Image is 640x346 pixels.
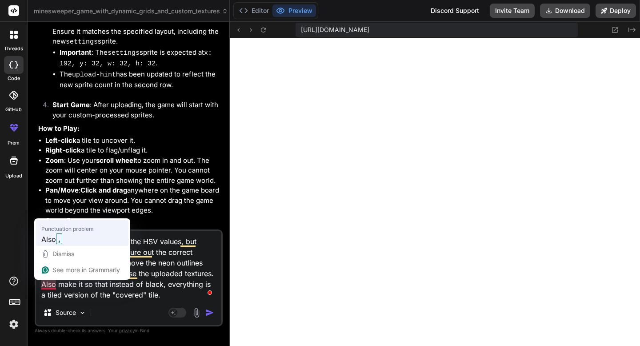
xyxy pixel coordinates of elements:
strong: How to Play: [38,124,80,133]
img: Pick Models [79,309,86,317]
strong: Pan/Move [45,186,79,194]
li: a tile to flag/unflag it. [45,145,221,156]
strong: Zoom [45,156,64,165]
button: Preview [272,4,316,17]
code: upload-hint [72,71,116,79]
li: : Use your to zoom in and out. The zoom will center on your mouse pointer. You cannot zoom out fu... [45,156,221,186]
li: Defaults to . [52,225,221,237]
code: settings [66,38,98,46]
li: : The sprite is expected at . [60,48,221,69]
label: threads [4,45,23,52]
p: Always double-check its answers. Your in Bind [35,326,223,335]
label: Upload [5,172,22,180]
label: code [8,75,20,82]
strong: Right-click [45,146,81,154]
strong: Start Game [52,101,90,109]
li: : anywhere on the game board to move your view around. You cannot drag the game world beyond the ... [45,185,221,216]
strong: Important [60,48,92,56]
img: settings [6,317,21,332]
strong: Click and drag [80,186,127,194]
span: minesweeper_game_with_dynamic_grids_and_custom_textures [34,7,228,16]
img: attachment [192,308,202,318]
strong: Left-click [45,136,76,145]
li: : [45,216,221,301]
label: prem [8,139,20,147]
code: settings [108,49,140,57]
button: Editor [236,4,272,17]
iframe: To enrich screen reader interactions, please activate Accessibility in Grammarly extension settings [230,38,640,346]
strong: scroll wheel [96,156,135,165]
li: : After uploading, the game will start with your custom-processed sprites. [45,100,221,120]
p: Source [56,308,76,317]
label: GitHub [5,106,22,113]
li: The has been updated to reflect the new sprite count in the second row. [60,69,221,90]
div: Discord Support [425,4,484,18]
strong: Game Face [45,216,82,225]
button: Deploy [596,4,636,18]
li: a tile to uncover it. [45,136,221,146]
button: Download [540,4,590,18]
img: icon [205,308,214,317]
li: : You will be prompted to upload a PNG file containing your Minesweeper sprites. Ensure it matche... [45,7,221,101]
span: privacy [119,328,135,333]
button: Invite Team [490,4,535,18]
span: [URL][DOMAIN_NAME] [301,25,369,34]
